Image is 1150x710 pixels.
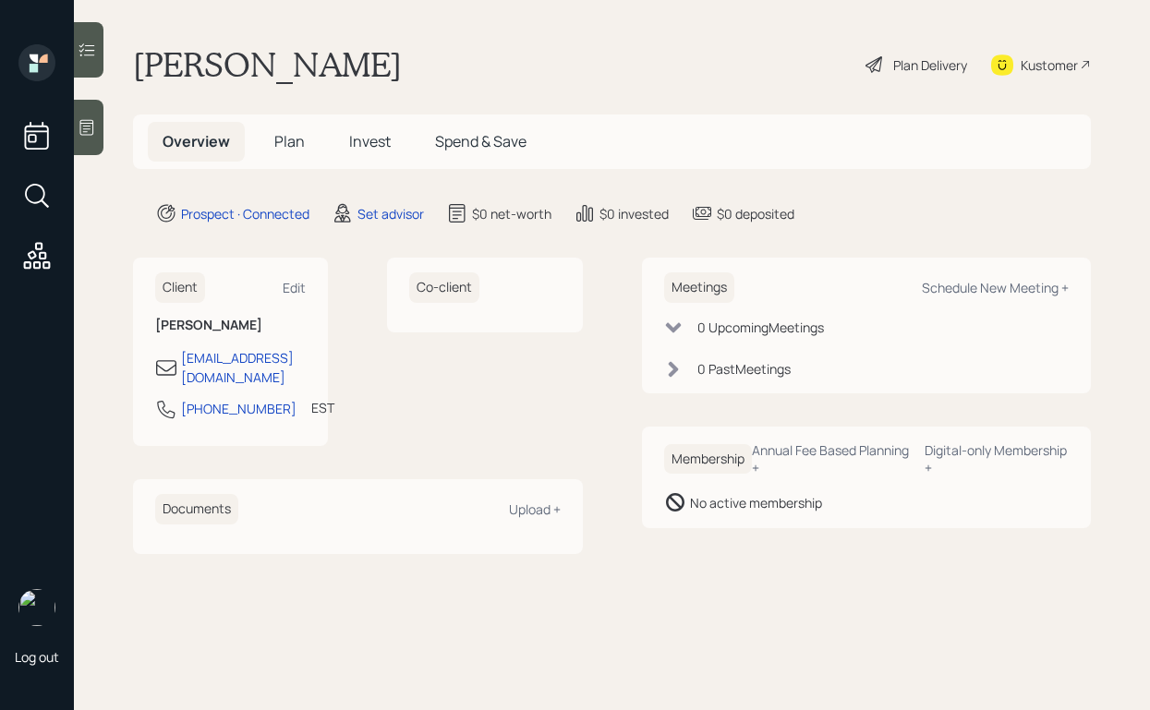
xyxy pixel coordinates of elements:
h6: Documents [155,494,238,524]
div: Schedule New Meeting + [922,279,1069,296]
div: Upload + [509,500,561,518]
div: Edit [283,279,306,296]
div: [EMAIL_ADDRESS][DOMAIN_NAME] [181,348,306,387]
h6: Meetings [664,272,734,303]
div: [PHONE_NUMBER] [181,399,297,418]
div: $0 deposited [717,204,794,223]
div: Kustomer [1021,55,1078,75]
div: No active membership [690,493,822,512]
span: Plan [274,131,305,151]
div: 0 Past Meeting s [697,359,791,379]
h6: [PERSON_NAME] [155,318,306,333]
div: Set advisor [357,204,424,223]
div: Plan Delivery [893,55,967,75]
h6: Client [155,272,205,303]
span: Overview [163,131,230,151]
h6: Co-client [409,272,479,303]
div: Annual Fee Based Planning + [752,441,910,476]
div: $0 net-worth [472,204,551,223]
div: 0 Upcoming Meeting s [697,318,824,337]
span: Spend & Save [435,131,527,151]
h1: [PERSON_NAME] [133,44,402,85]
div: Log out [15,648,59,666]
div: Digital-only Membership + [925,441,1069,476]
div: EST [311,398,334,417]
div: $0 invested [599,204,669,223]
h6: Membership [664,444,752,475]
img: robby-grisanti-headshot.png [18,589,55,626]
span: Invest [349,131,391,151]
div: Prospect · Connected [181,204,309,223]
